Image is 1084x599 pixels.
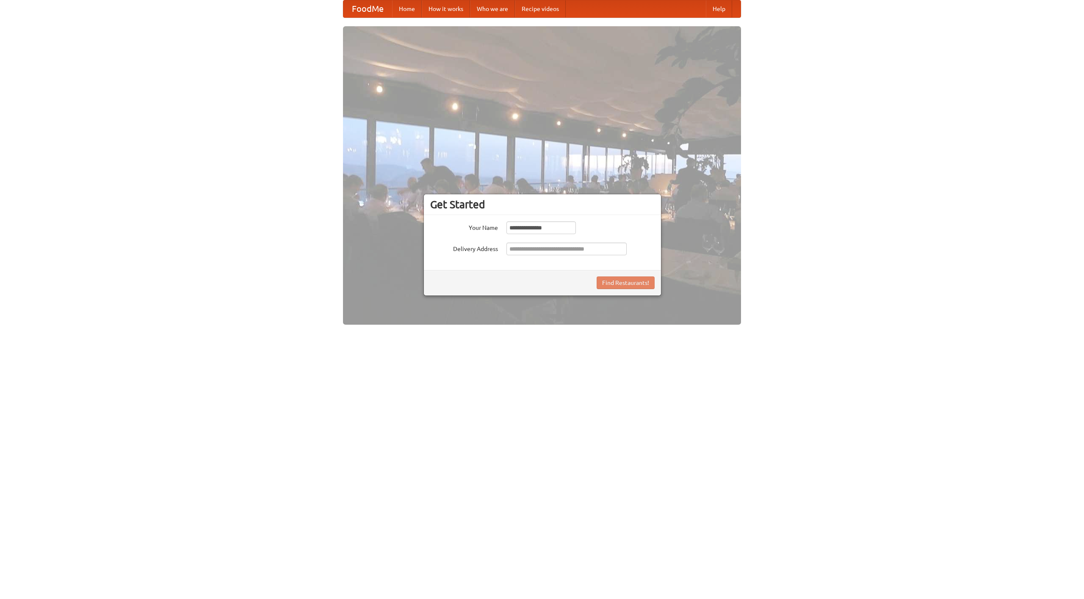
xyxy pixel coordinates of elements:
label: Delivery Address [430,243,498,253]
button: Find Restaurants! [597,276,655,289]
label: Your Name [430,221,498,232]
a: Who we are [470,0,515,17]
a: Help [706,0,732,17]
a: Home [392,0,422,17]
a: How it works [422,0,470,17]
a: FoodMe [343,0,392,17]
a: Recipe videos [515,0,566,17]
h3: Get Started [430,198,655,211]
